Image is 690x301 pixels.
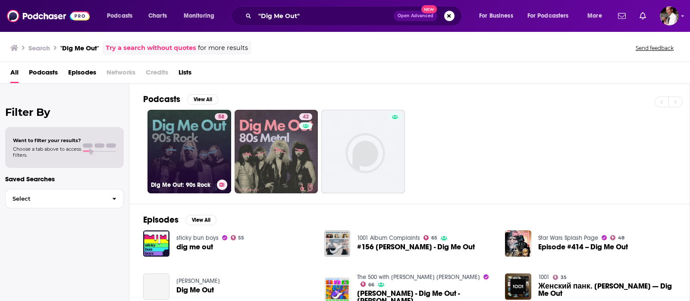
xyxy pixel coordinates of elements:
[178,9,226,23] button: open menu
[106,43,196,53] a: Try a search without quotes
[107,10,132,22] span: Podcasts
[636,9,649,23] a: Show notifications dropdown
[238,236,244,240] span: 55
[198,43,248,53] span: for more results
[660,6,679,25] button: Show profile menu
[231,235,245,240] a: 55
[176,243,213,251] a: dig me out
[398,14,433,18] span: Open Advanced
[187,94,218,105] button: View All
[215,113,228,120] a: 58
[299,113,312,120] a: 42
[218,113,224,121] span: 58
[143,273,169,300] a: Dig Me Out
[538,273,549,281] a: 1001
[235,110,318,193] a: 42
[561,276,567,279] span: 35
[527,10,569,22] span: For Podcasters
[538,234,598,242] a: Star Wars Splash Page
[148,10,167,22] span: Charts
[357,273,480,281] a: The 500 with Josh Adam Meyers
[660,6,679,25] img: User Profile
[176,277,220,285] a: Laveda
[633,44,676,52] button: Send feedback
[615,9,629,23] a: Show notifications dropdown
[13,137,81,143] span: Want to filter your results?
[660,6,679,25] span: Logged in as Quarto
[479,10,513,22] span: For Business
[107,65,135,83] span: Networks
[423,235,437,240] a: 65
[7,8,90,24] img: Podchaser - Follow, Share and Rate Podcasts
[184,10,214,22] span: Monitoring
[357,243,475,251] a: #156 Sleater-Kinney - Dig Me Out
[101,9,144,23] button: open menu
[6,196,105,202] span: Select
[176,234,219,242] a: sticky bun boys
[143,94,218,105] a: PodcastsView All
[151,181,213,189] h3: Dig Me Out: 90s Rock
[357,234,420,242] a: 1001 Album Complaints
[618,236,624,240] span: 48
[143,214,216,225] a: EpisodesView All
[68,65,96,83] a: Episodes
[538,282,676,297] a: Женский панк. Sleater Kinney — Dig Me Out
[143,214,179,225] h2: Episodes
[147,110,231,193] a: 58Dig Me Out: 90s Rock
[5,106,124,118] h2: Filter By
[357,243,475,251] span: #156 [PERSON_NAME] - Dig Me Out
[5,189,124,208] button: Select
[5,175,124,183] p: Saved Searches
[431,236,437,240] span: 65
[421,5,437,13] span: New
[176,286,214,294] a: Dig Me Out
[10,65,19,83] a: All
[28,44,50,52] h3: Search
[239,6,470,26] div: Search podcasts, credits, & more...
[394,11,437,21] button: Open AdvancedNew
[505,230,531,257] img: Episode #414 -- Dig Me Out
[185,215,216,225] button: View All
[179,65,191,83] a: Lists
[324,230,351,257] img: #156 Sleater-Kinney - Dig Me Out
[60,44,99,52] h3: "Dig Me Out"
[143,9,172,23] a: Charts
[143,230,169,257] img: dig me out
[538,282,676,297] span: Женский панк. [PERSON_NAME] — Dig Me Out
[473,9,524,23] button: open menu
[553,275,567,280] a: 35
[505,273,531,300] img: Женский панк. Sleater Kinney — Dig Me Out
[255,9,394,23] input: Search podcasts, credits, & more...
[610,235,624,240] a: 48
[538,243,628,251] a: Episode #414 -- Dig Me Out
[587,10,602,22] span: More
[143,94,180,105] h2: Podcasts
[29,65,58,83] a: Podcasts
[13,146,81,158] span: Choose a tab above to access filters.
[368,283,374,287] span: 66
[522,9,581,23] button: open menu
[303,113,309,121] span: 42
[581,9,613,23] button: open menu
[146,65,168,83] span: Credits
[361,282,374,287] a: 66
